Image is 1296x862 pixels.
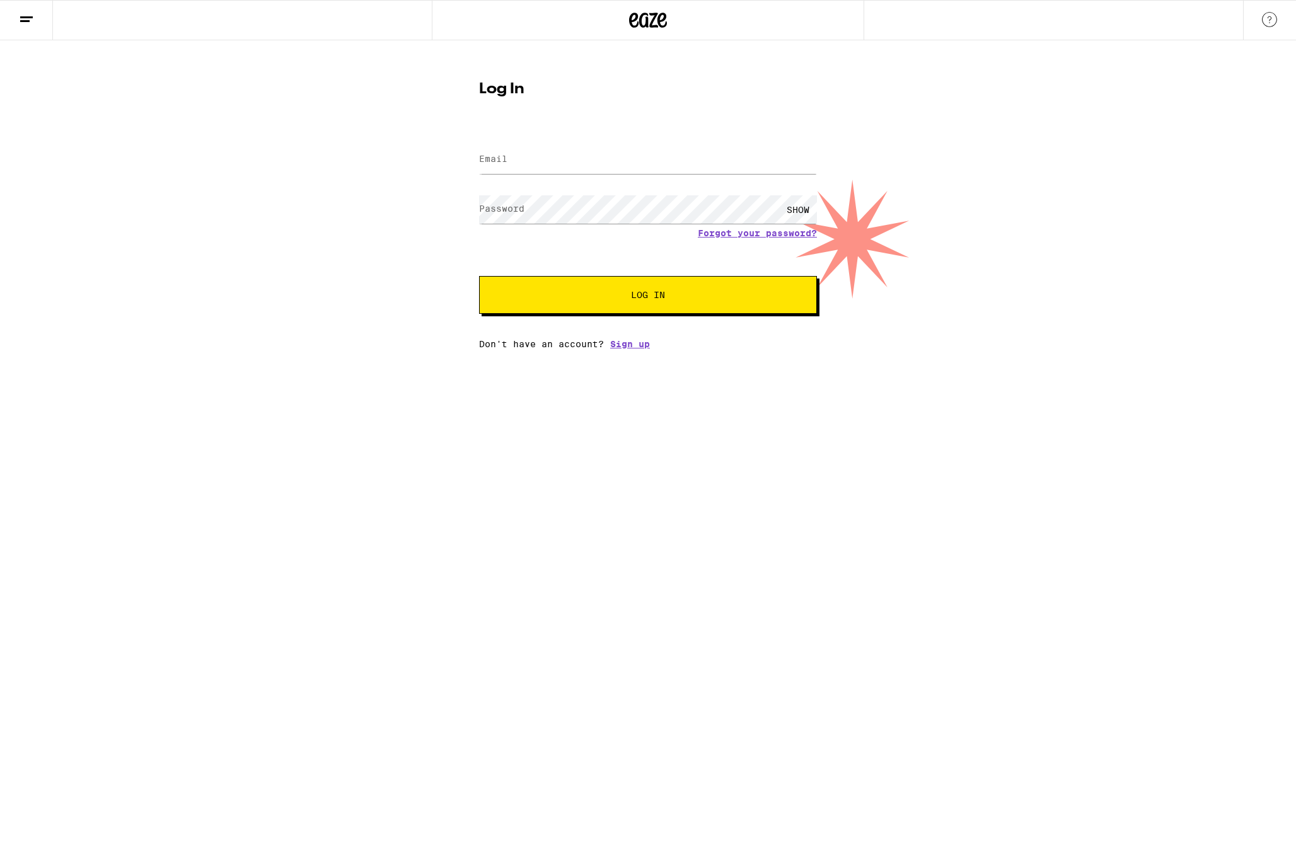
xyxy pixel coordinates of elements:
[610,339,650,349] a: Sign up
[631,290,665,299] span: Log In
[479,276,817,314] button: Log In
[479,154,507,164] label: Email
[779,195,817,224] div: SHOW
[479,339,817,349] div: Don't have an account?
[479,146,817,174] input: Email
[479,82,817,97] h1: Log In
[698,228,817,238] a: Forgot your password?
[479,204,524,214] label: Password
